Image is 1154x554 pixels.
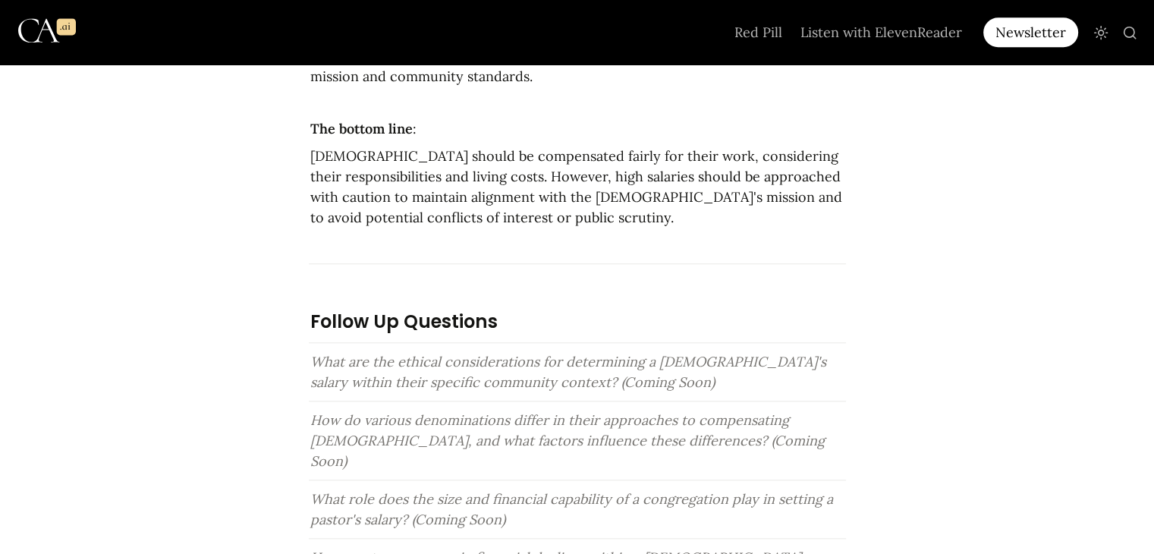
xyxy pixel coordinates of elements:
span: What role does the size and financial capability of a congregation play in setting a pastor's sal... [310,490,837,528]
span: How do various denominations differ in their approaches to compensating [DEMOGRAPHIC_DATA], and w... [310,411,829,470]
p: [DEMOGRAPHIC_DATA] should be compensated fairly for their work, considering their responsibilitie... [309,143,846,230]
img: Logo [18,5,76,57]
span: What are the ethical considerations for determining a [DEMOGRAPHIC_DATA]'s salary within their sp... [310,353,830,391]
a: Newsletter [983,17,1084,47]
div: Newsletter [983,17,1078,47]
p: : [309,116,846,143]
strong: The bottom line [310,120,413,137]
h3: Follow Up Questions [309,307,846,335]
